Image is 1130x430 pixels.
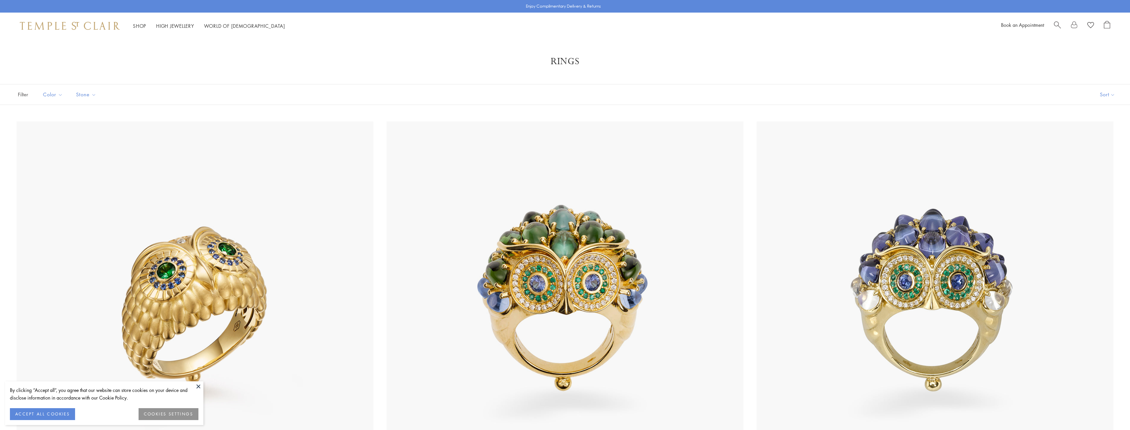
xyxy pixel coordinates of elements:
button: Stone [71,87,101,102]
button: COOKIES SETTINGS [139,408,198,420]
p: Enjoy Complimentary Delivery & Returns [526,3,601,10]
a: Book an Appointment [1001,22,1044,28]
a: World of [DEMOGRAPHIC_DATA]World of [DEMOGRAPHIC_DATA] [204,23,285,29]
span: Stone [73,90,101,99]
a: High JewelleryHigh Jewellery [156,23,194,29]
span: Color [40,90,68,99]
a: Search [1054,21,1061,31]
h1: Rings [26,56,1104,68]
a: View Wishlist [1087,21,1094,31]
button: Color [38,87,68,102]
nav: Main navigation [133,22,285,30]
a: Open Shopping Bag [1104,21,1110,31]
a: ShopShop [133,23,146,29]
img: Temple St. Clair [20,22,120,30]
button: ACCEPT ALL COOKIES [10,408,75,420]
button: Show sort by [1085,84,1130,105]
div: By clicking “Accept all”, you agree that our website can store cookies on your device and disclos... [10,386,198,402]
